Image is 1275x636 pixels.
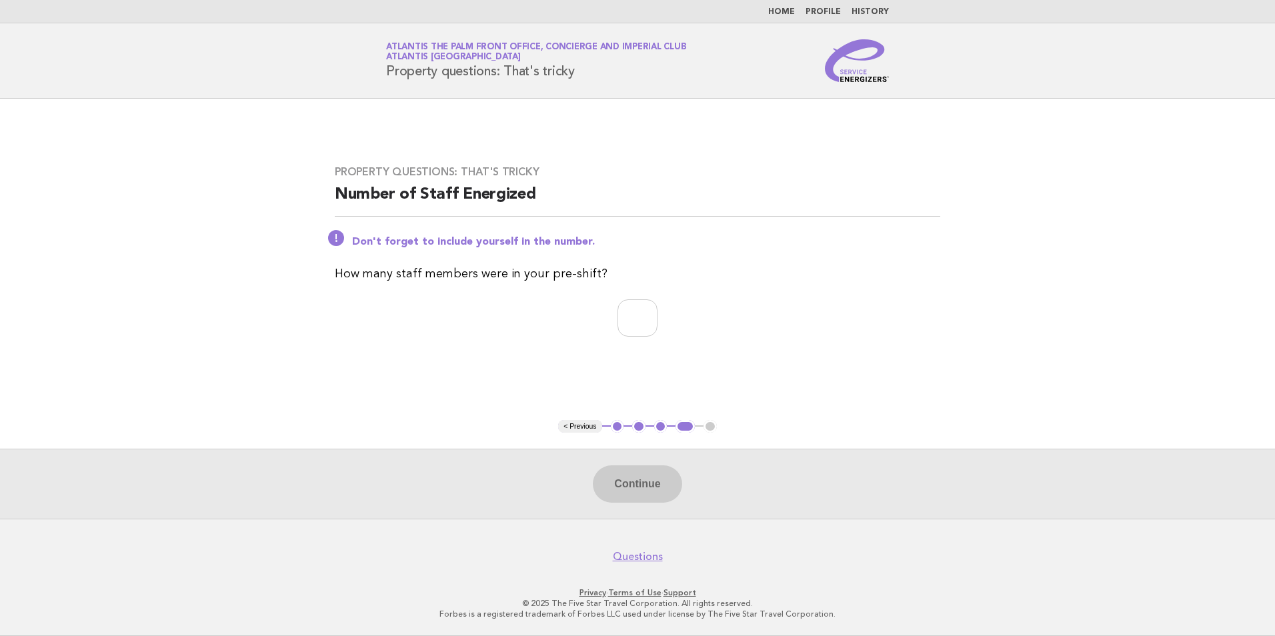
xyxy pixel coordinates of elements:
[852,8,889,16] a: History
[608,588,662,597] a: Terms of Use
[654,420,668,433] button: 3
[335,265,940,283] p: How many staff members were in your pre-shift?
[579,588,606,597] a: Privacy
[229,587,1046,598] p: · ·
[676,420,695,433] button: 4
[632,420,646,433] button: 2
[611,420,624,433] button: 1
[352,235,940,249] p: Don't forget to include yourself in the number.
[613,550,663,563] a: Questions
[335,165,940,179] h3: Property questions: That's tricky
[386,43,686,61] a: Atlantis The Palm Front Office, Concierge and Imperial ClubAtlantis [GEOGRAPHIC_DATA]
[768,8,795,16] a: Home
[558,420,601,433] button: < Previous
[386,43,686,78] h1: Property questions: That's tricky
[806,8,841,16] a: Profile
[229,598,1046,609] p: © 2025 The Five Star Travel Corporation. All rights reserved.
[825,39,889,82] img: Service Energizers
[335,184,940,217] h2: Number of Staff Energized
[229,609,1046,619] p: Forbes is a registered trademark of Forbes LLC used under license by The Five Star Travel Corpora...
[386,53,521,62] span: Atlantis [GEOGRAPHIC_DATA]
[664,588,696,597] a: Support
